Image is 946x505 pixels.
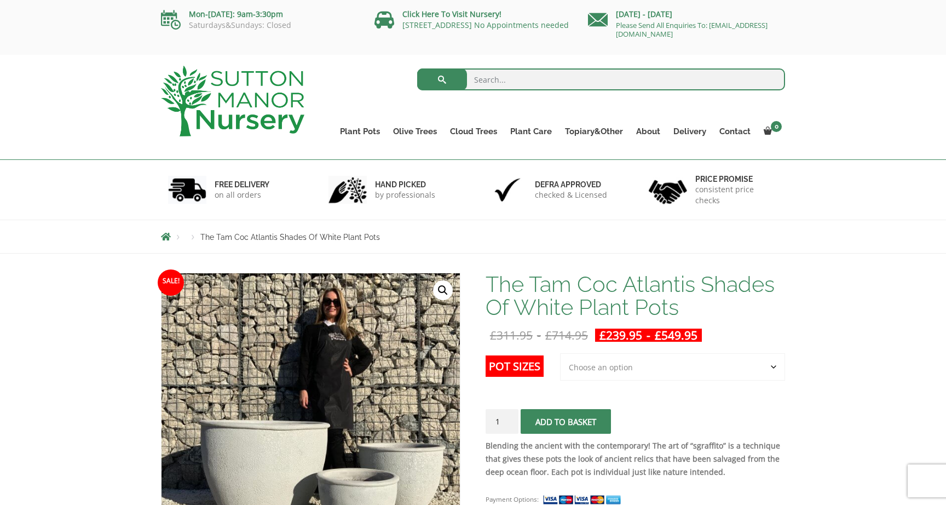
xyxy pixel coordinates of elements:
img: 4.jpg [649,173,687,206]
label: Pot Sizes [486,355,544,377]
button: Add to basket [521,409,611,434]
p: checked & Licensed [535,190,607,200]
p: consistent price checks [695,184,778,206]
input: Product quantity [486,409,518,434]
bdi: 311.95 [490,328,533,343]
span: The Tam Coc Atlantis Shades Of White Plant Pots [200,233,380,242]
img: 1.jpg [168,176,206,204]
ins: - [595,329,702,342]
a: Contact [713,124,757,139]
h6: hand picked [375,180,435,190]
h6: Price promise [695,174,778,184]
a: Delivery [667,124,713,139]
a: About [630,124,667,139]
span: £ [545,328,552,343]
span: £ [490,328,497,343]
a: 0 [757,124,785,139]
h6: Defra approved [535,180,607,190]
bdi: 549.95 [655,328,697,343]
del: - [486,329,592,342]
a: [STREET_ADDRESS] No Appointments needed [402,20,569,30]
p: by professionals [375,190,435,200]
strong: Blending the ancient with the contemporary! The art of “sgraffito” is a technique that gives thes... [486,440,780,477]
h6: FREE DELIVERY [215,180,269,190]
a: Topiary&Other [558,124,630,139]
img: logo [161,66,304,136]
p: [DATE] - [DATE] [588,8,785,21]
img: 3.jpg [488,176,527,204]
small: Payment Options: [486,495,539,503]
a: Plant Pots [333,124,387,139]
p: on all orders [215,190,269,200]
p: Mon-[DATE]: 9am-3:30pm [161,8,358,21]
span: Sale! [158,269,184,296]
p: Saturdays&Sundays: Closed [161,21,358,30]
a: Cloud Trees [443,124,504,139]
bdi: 714.95 [545,328,588,343]
input: Search... [417,68,786,90]
bdi: 239.95 [599,328,642,343]
h1: The Tam Coc Atlantis Shades Of White Plant Pots [486,273,785,319]
span: 0 [771,121,782,132]
span: £ [655,328,661,343]
img: 2.jpg [328,176,367,204]
a: Plant Care [504,124,558,139]
a: Please Send All Enquiries To: [EMAIL_ADDRESS][DOMAIN_NAME] [616,20,768,39]
a: Click Here To Visit Nursery! [402,9,501,19]
nav: Breadcrumbs [161,232,785,241]
span: £ [599,328,606,343]
a: Olive Trees [387,124,443,139]
a: View full-screen image gallery [433,280,453,300]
